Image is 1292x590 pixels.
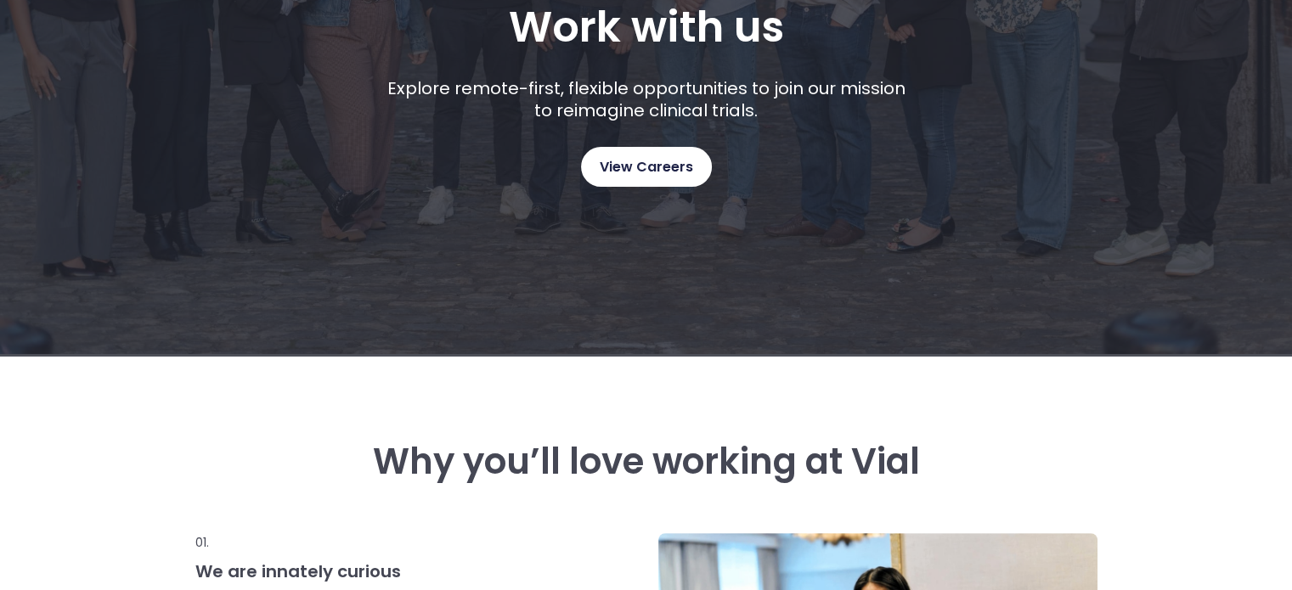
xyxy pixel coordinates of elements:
[381,77,911,121] p: Explore remote-first, flexible opportunities to join our mission to reimagine clinical trials.
[581,147,712,187] a: View Careers
[600,156,693,178] span: View Careers
[195,533,588,552] p: 01.
[509,3,784,52] h1: Work with us
[195,560,588,582] h3: We are innately curious
[195,441,1097,482] h3: Why you’ll love working at Vial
